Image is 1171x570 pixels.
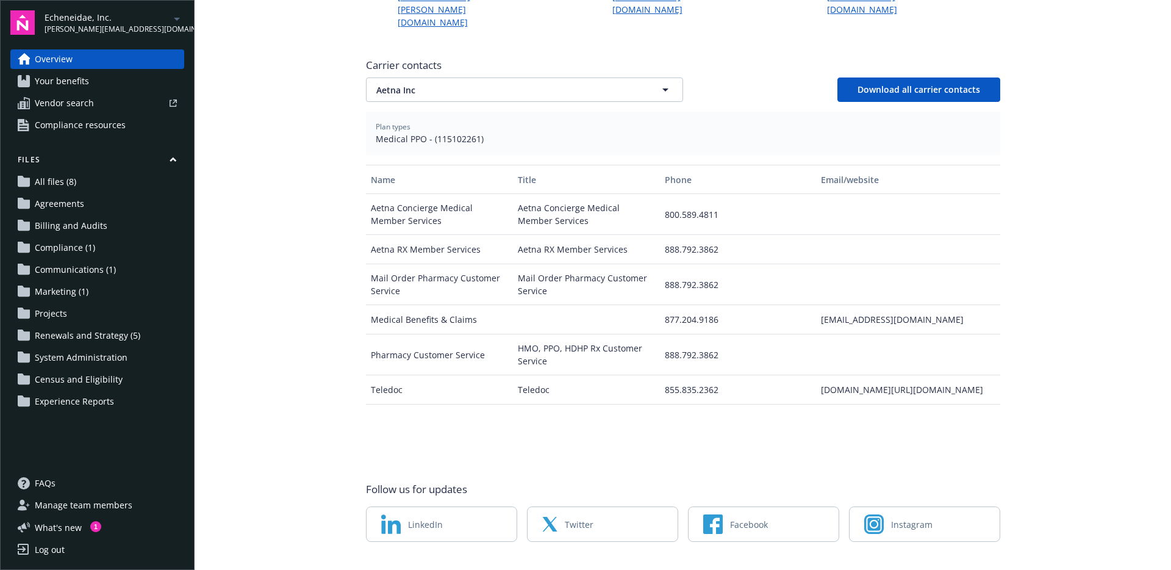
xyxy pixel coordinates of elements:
[90,521,101,532] div: 1
[371,173,508,186] div: Name
[376,121,990,132] span: Plan types
[816,375,1000,405] div: [DOMAIN_NAME][URL][DOMAIN_NAME]
[660,165,816,194] button: Phone
[10,71,184,91] a: Your benefits
[366,78,683,102] button: Aetna Inc
[45,24,170,35] span: [PERSON_NAME][EMAIL_ADDRESS][DOMAIN_NAME]
[366,507,517,542] a: LinkedIn
[376,84,630,96] span: Aetna Inc
[10,10,35,35] img: navigator-logo.svg
[35,71,89,91] span: Your benefits
[10,93,184,113] a: Vendor search
[660,194,816,235] div: 800.589.4811
[518,173,655,186] div: Title
[688,507,839,542] a: Facebook
[816,165,1000,194] button: Email/website
[35,326,140,345] span: Renewals and Strategy (5)
[821,173,995,186] div: Email/website
[376,132,990,145] span: Medical PPO - (115102261)
[35,49,73,69] span: Overview
[35,348,127,367] span: System Administration
[10,154,184,170] button: Files
[35,216,107,236] span: Billing and Audits
[35,392,114,411] span: Experience Reports
[730,518,768,531] span: Facebook
[10,260,184,280] a: Communications (1)
[35,115,126,135] span: Compliance resources
[891,518,933,531] span: Instagram
[660,235,816,264] div: 888.792.3862
[816,305,1000,334] div: [EMAIL_ADDRESS][DOMAIN_NAME]
[10,172,184,192] a: All files (8)
[35,282,88,301] span: Marketing (1)
[10,474,184,493] a: FAQs
[45,10,184,35] button: Echeneidae, Inc.[PERSON_NAME][EMAIL_ADDRESS][DOMAIN_NAME]arrowDropDown
[35,238,95,258] span: Compliance (1)
[10,348,184,367] a: System Administration
[35,496,132,515] span: Manage team members
[366,482,467,497] span: Follow us for updates
[10,238,184,258] a: Compliance (1)
[513,165,660,194] button: Title
[10,521,101,534] button: What's new1
[513,194,660,235] div: Aetna Concierge Medical Member Services
[35,540,65,560] div: Log out
[513,334,660,375] div: HMO, PPO, HDHP Rx Customer Service
[10,282,184,301] a: Marketing (1)
[366,235,513,264] div: Aetna RX Member Services
[837,78,1000,102] button: Download all carrier contacts
[10,392,184,411] a: Experience Reports
[10,194,184,214] a: Agreements
[513,235,660,264] div: Aetna RX Member Services
[513,264,660,305] div: Mail Order Pharmacy Customer Service
[366,165,513,194] button: Name
[10,326,184,345] a: Renewals and Strategy (5)
[35,521,82,534] span: What ' s new
[513,375,660,405] div: Teledoc
[366,375,513,405] div: Teledoc
[660,264,816,305] div: 888.792.3862
[366,334,513,375] div: Pharmacy Customer Service
[170,11,184,26] a: arrowDropDown
[10,49,184,69] a: Overview
[35,194,84,214] span: Agreements
[10,370,184,389] a: Census and Eligibility
[660,305,816,334] div: 877.204.9186
[10,496,184,515] a: Manage team members
[35,93,94,113] span: Vendor search
[527,507,678,542] a: Twitter
[35,172,76,192] span: All files (8)
[10,216,184,236] a: Billing and Audits
[10,304,184,323] a: Projects
[408,518,443,531] span: LinkedIn
[366,264,513,305] div: Mail Order Pharmacy Customer Service
[366,58,1000,73] span: Carrier contacts
[35,260,116,280] span: Communications (1)
[565,518,593,531] span: Twitter
[849,507,1000,542] a: Instagram
[10,115,184,135] a: Compliance resources
[366,305,513,334] div: Medical Benefits & Claims
[665,173,811,186] div: Phone
[45,11,170,24] span: Echeneidae, Inc.
[660,334,816,375] div: 888.792.3862
[858,84,980,95] span: Download all carrier contacts
[366,194,513,235] div: Aetna Concierge Medical Member Services
[35,304,67,323] span: Projects
[35,474,56,493] span: FAQs
[35,370,123,389] span: Census and Eligibility
[660,375,816,405] div: 855.835.2362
